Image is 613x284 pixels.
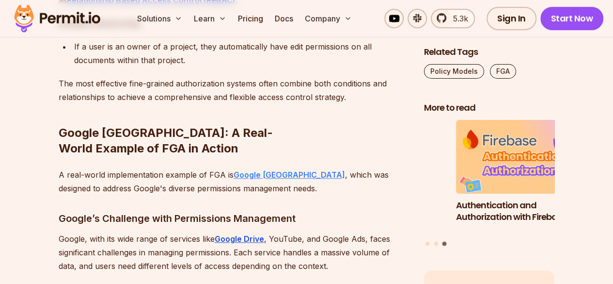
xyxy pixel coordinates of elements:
h2: More to read [424,102,555,115]
a: Policy Models [424,65,484,79]
a: Authentication and Authorization with FirebaseAuthentication and Authorization with Firebase [456,120,587,236]
img: Permit logo [10,2,105,35]
img: Authentication and Authorization with Firebase [456,120,587,194]
a: FGA [490,65,516,79]
button: Go to slide 2 [434,242,438,246]
li: 3 of 3 [456,120,587,236]
div: Posts [424,120,555,248]
h3: Authentication and Authorization with Firebase [456,200,587,224]
button: Learn [190,9,230,28]
button: Company [301,9,356,28]
h2: Google [GEOGRAPHIC_DATA]: A Real-World Example of FGA in Action [59,86,409,156]
a: Sign In [487,7,536,30]
button: Go to slide 3 [442,242,447,246]
button: Solutions [133,9,186,28]
p: The most effective fine-grained authorization systems often combine both conditions and relations... [59,77,409,104]
a: Pricing [234,9,267,28]
span: 5.3k [447,13,468,24]
a: Google [GEOGRAPHIC_DATA] [234,170,345,180]
p: Google, with its wide range of services like , YouTube, and Google Ads, faces significant challen... [59,232,409,273]
a: Google Drive [215,234,264,244]
h3: Google’s Challenge with Permissions Management [59,211,409,226]
img: A Full Guide to Planning Your Authorization Model and Architecture [315,120,446,194]
p: A real-world implementation example of FGA is , which was designed to address Google's diverse pe... [59,168,409,195]
a: Start Now [540,7,604,30]
div: If a user is an owner of a project, they automatically have edit permissions on all documents wit... [74,40,409,67]
h2: Related Tags [424,47,555,59]
button: Go to slide 1 [425,242,429,246]
li: 2 of 3 [315,120,446,236]
a: 5.3k [431,9,475,28]
a: Docs [271,9,297,28]
h3: A Full Guide to Planning Your Authorization Model and Architecture [315,200,446,235]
